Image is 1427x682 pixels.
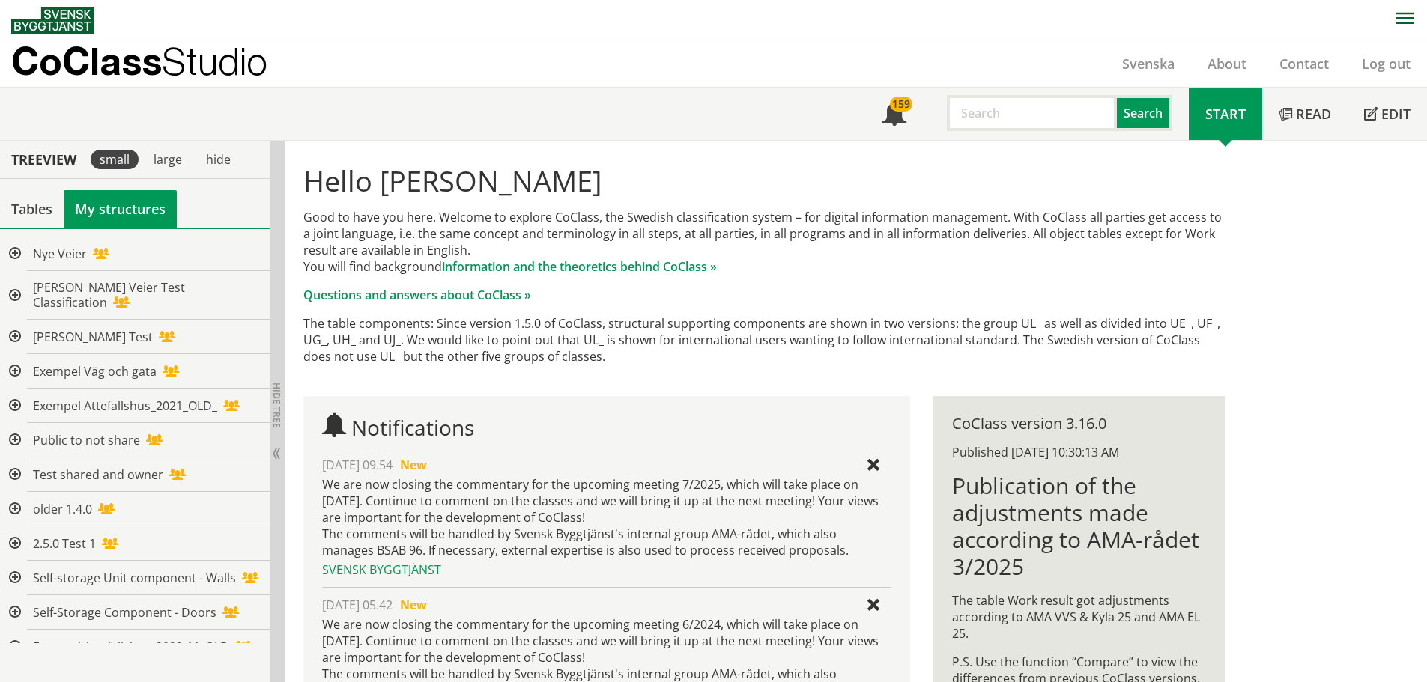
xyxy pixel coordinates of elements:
span: Test shared and owner [33,466,163,483]
span: Notifications [351,413,474,442]
span: Self-storage Unit component - Walls [33,570,236,586]
a: Log out [1345,55,1427,73]
span: Exempel Väg och gata [33,363,157,380]
div: Published [DATE] 10:30:13 AM [952,444,1205,460]
div: large [145,150,191,169]
a: Edit [1348,88,1427,140]
a: Read [1262,88,1348,140]
p: The table components: Since version 1.5.0 of CoClass, structural supporting components are shown ... [303,315,1224,365]
img: Svensk Byggtjänst [11,7,94,34]
span: Exempel Attefallshus_2021_OLD_ [33,398,217,414]
div: Svensk Byggtjänst [322,561,891,578]
a: My structures [64,190,177,228]
span: Edit [1381,105,1411,123]
span: Exempel Attefallshus_2022-11_OLD [33,639,229,655]
span: Hide tree [270,383,283,428]
span: Self-Storage Component - Doors [33,604,216,621]
p: The table Work result got adjustments according to AMA VVS & Kyla 25 and AMA EL 25. [952,592,1205,642]
h1: Publication of the adjustments made according to AMA-rådet 3/2025 [952,472,1205,580]
div: 159 [890,97,912,112]
span: Public to not share [33,432,140,448]
span: Nye Veier [33,246,87,262]
a: Svenska [1106,55,1191,73]
p: CoClass [11,52,267,70]
span: [PERSON_NAME] Veier Test Classification [33,279,185,311]
span: [DATE] 05.42 [322,597,393,613]
span: Read [1296,105,1331,123]
span: New [400,457,427,473]
span: New [400,597,427,613]
span: 2.5.0 Test 1 [33,535,96,552]
span: Studio [162,39,267,83]
div: CoClass version 3.16.0 [952,415,1205,432]
input: Search [947,95,1117,131]
a: 159 [866,88,923,140]
h1: Hello [PERSON_NAME] [303,164,1224,197]
p: Good to have you here. Welcome to explore CoClass, the Swedish classification system – for digita... [303,209,1224,275]
div: small [91,150,139,169]
span: Start [1205,105,1246,123]
div: We are now closing the commentary for the upcoming meeting 7/2025, which will take place on [DATE... [322,476,891,558]
span: Notifications [882,103,906,127]
a: CoClassStudio [11,40,300,87]
button: Search [1117,95,1172,131]
a: Contact [1263,55,1345,73]
a: Questions and answers about CoClass » [303,287,531,303]
span: [PERSON_NAME] Test [33,329,153,345]
a: information and the theoretics behind CoClass » [442,258,717,275]
div: Treeview [3,151,85,168]
a: Start [1189,88,1262,140]
span: [DATE] 09.54 [322,457,393,473]
a: About [1191,55,1263,73]
span: older 1.4.0 [33,501,92,517]
div: hide [197,150,240,169]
